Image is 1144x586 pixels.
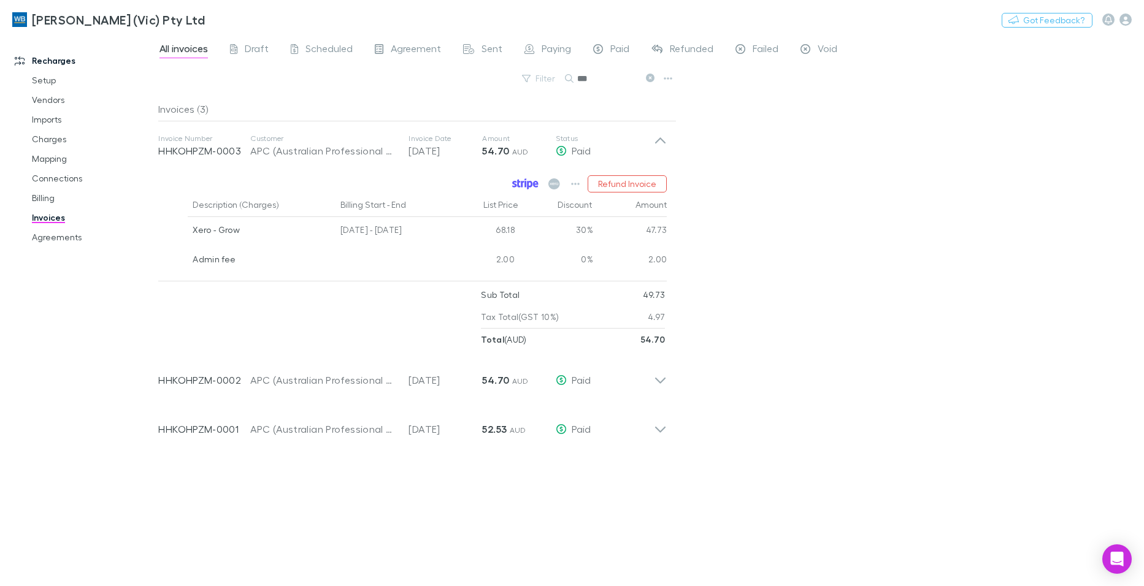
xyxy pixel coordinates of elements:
[588,175,667,192] button: Refund Invoice
[572,374,591,386] span: Paid
[20,110,165,129] a: Imports
[648,306,665,328] p: 4.97
[520,217,593,246] div: 30%
[158,373,250,387] p: HHKOHPZM-0002
[391,42,441,58] span: Agreement
[193,246,331,272] div: Admin fee
[20,188,165,208] a: Billing
[5,5,212,34] a: [PERSON_NAME] (Vic) Pty Ltd
[193,217,331,243] div: Xero - Grow
[1002,13,1092,28] button: Got Feedback?
[250,143,396,158] div: APC (Australian Professional Contracting) Pty Ltd
[520,246,593,276] div: 0%
[572,423,591,435] span: Paid
[482,423,507,435] strong: 52.53
[158,134,250,143] p: Invoice Number
[148,351,677,400] div: HHKOHPZM-0002APC (Australian Professional Contracting) Pty Ltd[DATE]54.70 AUDPaid
[148,121,677,170] div: Invoice NumberHHKOHPZM-0003CustomerAPC (Australian Professional Contracting) Pty LtdInvoice Date[...
[482,145,509,157] strong: 54.70
[510,425,526,435] span: AUD
[572,145,591,156] span: Paid
[481,306,559,328] p: Tax Total (GST 10%)
[670,42,713,58] span: Refunded
[159,42,208,58] span: All invoices
[336,217,446,246] div: [DATE] - [DATE]
[158,422,250,436] p: HHKOHPZM-0001
[481,329,526,351] p: ( AUD )
[818,42,837,58] span: Void
[250,134,396,143] p: Customer
[482,42,502,58] span: Sent
[20,227,165,247] a: Agreements
[482,374,509,386] strong: 54.70
[250,373,396,387] div: APC (Australian Professional Contracting) Pty Ltd
[481,284,520,306] p: Sub Total
[32,12,205,27] h3: [PERSON_NAME] (Vic) Pty Ltd
[148,400,677,449] div: HHKOHPZM-0001APC (Australian Professional Contracting) Pty Ltd[DATE]52.53 AUDPaid
[593,217,667,246] div: 47.73
[409,143,482,158] p: [DATE]
[250,422,396,436] div: APC (Australian Professional Contracting) Pty Ltd
[20,90,165,110] a: Vendors
[305,42,353,58] span: Scheduled
[516,71,562,86] button: Filter
[643,284,666,306] p: 49.73
[556,134,654,143] p: Status
[245,42,269,58] span: Draft
[20,208,165,227] a: Invoices
[610,42,629,58] span: Paid
[753,42,778,58] span: Failed
[512,147,529,156] span: AUD
[20,129,165,149] a: Charges
[20,70,165,90] a: Setup
[2,51,165,70] a: Recharges
[542,42,571,58] span: Paying
[12,12,27,27] img: William Buck (Vic) Pty Ltd's Logo
[446,246,520,276] div: 2.00
[409,134,482,143] p: Invoice Date
[482,134,556,143] p: Amount
[593,246,667,276] div: 2.00
[446,217,520,246] div: 68.18
[481,334,504,344] strong: Total
[1102,544,1132,574] div: Open Intercom Messenger
[512,376,529,386] span: AUD
[20,169,165,188] a: Connections
[641,334,666,344] strong: 54.70
[20,149,165,169] a: Mapping
[158,143,250,158] p: HHKOHPZM-0003
[409,373,482,387] p: [DATE]
[409,422,482,436] p: [DATE]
